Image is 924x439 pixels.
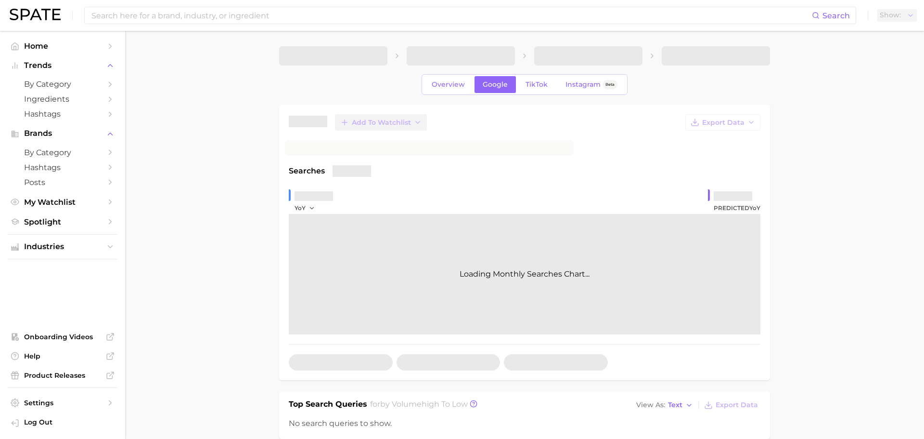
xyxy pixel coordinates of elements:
a: Posts [8,175,117,190]
a: Google [475,76,516,93]
a: Help [8,349,117,363]
div: Loading Monthly Searches Chart... [289,214,760,334]
input: Search here for a brand, industry, or ingredient [90,7,812,24]
span: Home [24,41,101,51]
span: by Category [24,80,101,89]
h2: for by Volume [370,399,468,412]
h1: Top Search Queries [289,399,367,412]
span: Searches [289,165,325,177]
a: Product Releases [8,368,117,383]
button: Export Data [685,114,760,131]
a: by Category [8,77,117,92]
span: Show [880,13,901,18]
a: InstagramBeta [557,76,626,93]
span: Hashtags [24,109,101,119]
button: YoY [295,202,315,214]
span: Trends [24,61,101,70]
span: Overview [432,80,465,89]
span: Help [24,352,101,360]
a: Home [8,39,117,53]
span: Predicted [714,202,760,214]
span: high to low [422,399,468,409]
span: YoY [295,204,306,212]
span: Google [483,80,508,89]
span: Hashtags [24,163,101,172]
button: Brands [8,126,117,141]
span: View As [636,402,665,408]
a: Hashtags [8,106,117,121]
button: Trends [8,58,117,73]
span: Settings [24,399,101,407]
a: by Category [8,145,117,160]
span: YoY [749,204,760,212]
span: Spotlight [24,217,101,226]
span: Beta [605,80,615,89]
a: Overview [423,76,473,93]
img: SPATE [10,9,61,20]
span: Posts [24,178,101,187]
a: TikTok [517,76,556,93]
span: Add to Watchlist [352,119,411,127]
a: Spotlight [8,214,117,229]
span: My Watchlist [24,198,101,207]
span: Instagram [565,80,601,89]
span: Text [668,402,682,408]
span: Log Out [24,418,110,426]
a: Ingredients [8,92,117,106]
button: Industries [8,239,117,254]
a: My Watchlist [8,195,117,210]
span: Ingredients [24,94,101,104]
span: Product Releases [24,371,101,380]
button: View AsText [634,399,695,412]
span: TikTok [526,80,548,89]
span: Brands [24,129,101,138]
div: No search queries to show. [289,418,760,429]
button: Add to Watchlist [335,114,427,131]
button: Export Data [702,399,760,412]
button: Show [877,9,917,22]
span: by Category [24,148,101,157]
a: Hashtags [8,160,117,175]
span: Export Data [702,119,744,127]
span: Industries [24,242,101,251]
span: Onboarding Videos [24,333,101,341]
span: Search [822,11,850,20]
a: Log out. Currently logged in with e-mail jordan.williams@benjerry.com. [8,415,117,431]
span: Export Data [716,401,758,409]
a: Settings [8,396,117,410]
a: Onboarding Videos [8,330,117,344]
